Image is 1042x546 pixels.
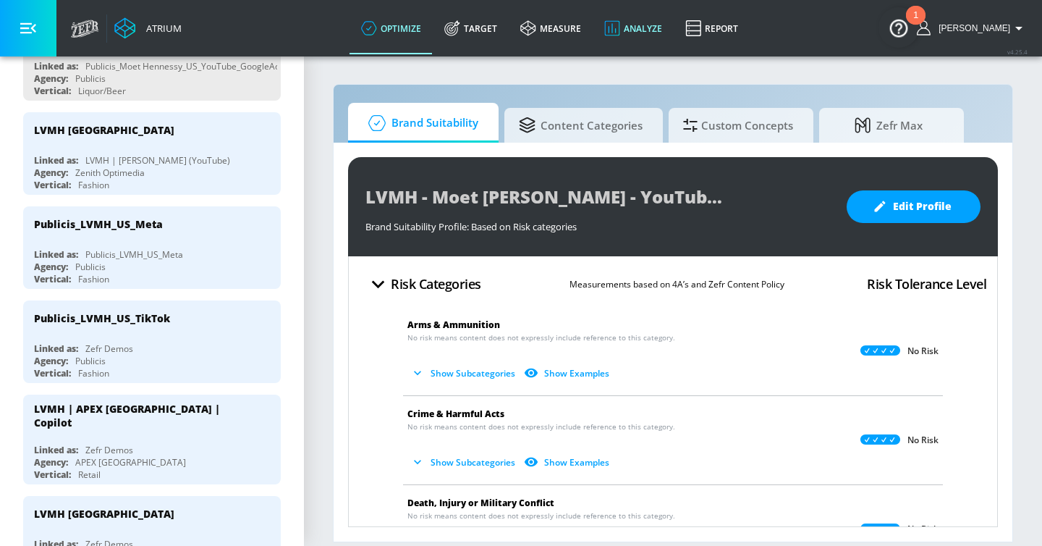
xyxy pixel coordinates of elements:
span: Custom Concepts [683,108,793,143]
div: Agency: [34,72,68,85]
button: Show Examples [521,450,615,474]
div: LVMH | APEX [GEOGRAPHIC_DATA] | CopilotLinked as:Zefr DemosAgency:APEX [GEOGRAPHIC_DATA]Vertical:... [23,395,281,484]
div: Zenith Optimedia [75,167,145,179]
div: Linked as: [34,60,78,72]
span: Crime & Harmful Acts [407,408,504,420]
span: Brand Suitability [363,106,478,140]
div: Publicis [75,72,106,85]
div: Agency: [34,261,68,273]
button: Show Examples [521,361,615,385]
div: Vertical: [34,469,71,481]
div: Linked as: [34,248,78,261]
div: Vertical: [34,273,71,285]
div: Vertical: [34,179,71,191]
div: Linked as: [34,154,78,167]
a: optimize [350,2,433,54]
div: Atrium [140,22,182,35]
a: Target [433,2,509,54]
div: Publicis_LVMH_US_TikTokLinked as:Zefr DemosAgency:PublicisVertical:Fashion [23,301,281,383]
div: Publicis_LVMH_US_TikTok [34,311,170,325]
a: measure [509,2,593,54]
button: Risk Categories [360,267,487,301]
div: LVMH | APEX [GEOGRAPHIC_DATA] | Copilot [34,402,257,429]
div: Vertical: [34,367,71,379]
span: No risk means content does not expressly include reference to this category. [407,511,675,521]
div: Publicis_LVMH_US_MetaLinked as:Publicis_LVMH_US_MetaAgency:PublicisVertical:Fashion [23,206,281,289]
div: Fashion [78,273,109,285]
div: Fashion [78,179,109,191]
p: No Risk [907,345,939,357]
span: Death, Injury or Military Conflict [407,497,554,509]
div: Brand Suitability Profile: Based on Risk categories [365,213,832,233]
span: v 4.25.4 [1007,48,1028,56]
span: Arms & Ammunition [407,319,500,331]
h4: Risk Tolerance Level [867,274,986,294]
div: Publicis [75,261,106,273]
div: Vertical: [34,85,71,97]
a: Atrium [114,17,182,39]
a: Analyze [593,2,674,54]
div: Zefr Demos [85,343,133,355]
div: Linked as:Publicis_Moet Hennessy_US_YouTube_GoogleAdsAgency:PublicisVertical:Liquor/Beer [23,18,281,101]
div: Publicis_LVMH_US_Meta [85,248,183,261]
span: Zefr Max [834,108,944,143]
button: Open Resource Center, 1 new notification [878,7,919,48]
div: Linked as: [34,444,78,456]
div: 1 [913,15,918,34]
div: Publicis [75,355,106,367]
p: No Risk [907,524,939,535]
div: LVMH [GEOGRAPHIC_DATA] [34,507,174,521]
span: No risk means content does not expressly include reference to this category. [407,332,675,343]
span: login as: casey.cohen@zefr.com [933,23,1010,33]
div: LVMH [GEOGRAPHIC_DATA] [34,123,174,137]
div: LVMH | [PERSON_NAME] (YouTube) [85,154,230,167]
p: Measurements based on 4A’s and Zefr Content Policy [569,277,784,292]
div: APEX [GEOGRAPHIC_DATA] [75,456,186,469]
p: No Risk [907,434,939,446]
button: Show Subcategories [407,361,521,385]
div: Linked as: [34,343,78,355]
div: LVMH [GEOGRAPHIC_DATA]Linked as:LVMH | [PERSON_NAME] (YouTube)Agency:Zenith OptimediaVertical:Fas... [23,112,281,195]
h4: Risk Categories [391,274,481,294]
div: Zefr Demos [85,444,133,456]
div: Agency: [34,355,68,367]
a: Report [674,2,750,54]
div: Liquor/Beer [78,85,126,97]
span: Edit Profile [876,198,952,216]
div: Publicis_LVMH_US_Meta [34,217,163,231]
div: Publicis_Moet Hennessy_US_YouTube_GoogleAds [85,60,284,72]
span: No risk means content does not expressly include reference to this category. [407,421,675,432]
div: Agency: [34,456,68,469]
button: Show Subcategories [407,450,521,474]
div: Fashion [78,367,109,379]
div: Retail [78,469,101,481]
span: Content Categories [519,108,643,143]
button: Edit Profile [847,190,980,223]
div: Agency: [34,167,68,179]
button: [PERSON_NAME] [917,20,1028,37]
